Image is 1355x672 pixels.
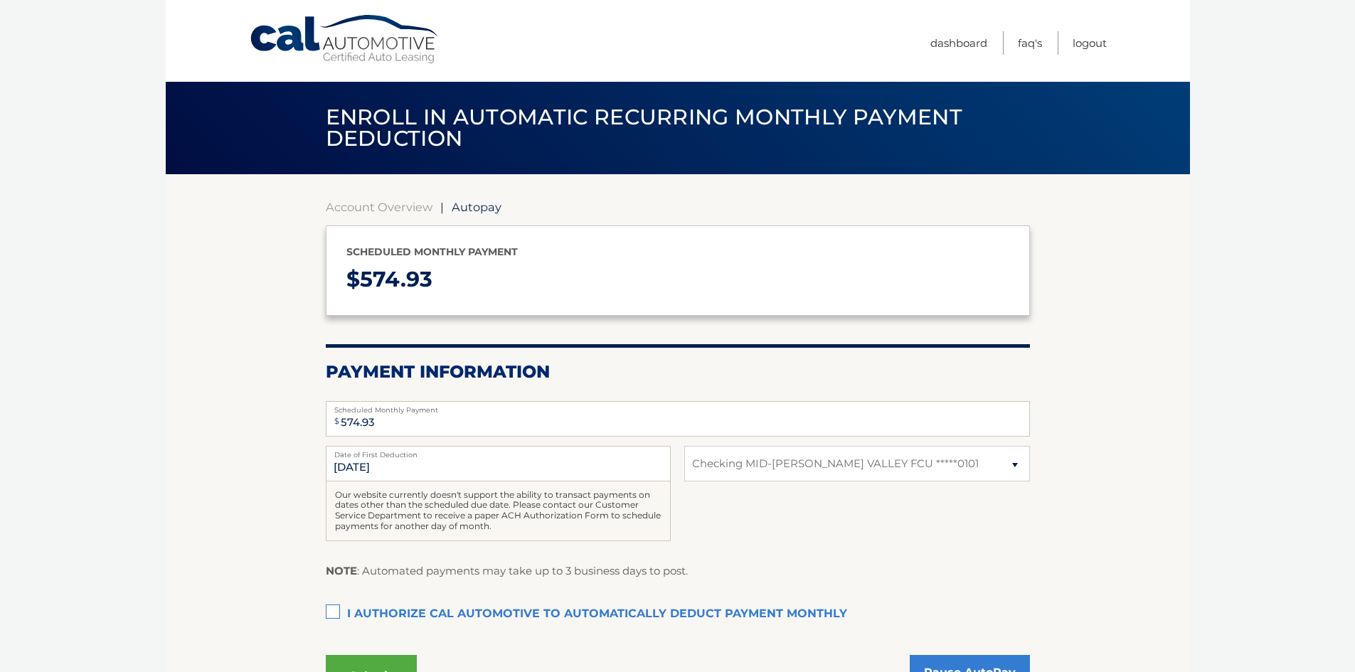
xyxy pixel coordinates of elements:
[326,401,1030,412] label: Scheduled Monthly Payment
[360,266,432,292] span: 574.93
[326,600,1030,629] label: I authorize cal automotive to automatically deduct payment monthly
[249,14,441,65] a: Cal Automotive
[326,481,671,541] div: Our website currently doesn't support the ability to transact payments on dates other than the sc...
[452,200,501,214] span: Autopay
[326,564,357,577] strong: NOTE
[326,200,432,214] a: Account Overview
[326,361,1030,383] h2: Payment Information
[1018,31,1042,55] a: FAQ's
[326,562,688,580] p: : Automated payments may take up to 3 business days to post.
[326,446,671,457] label: Date of First Deduction
[346,243,1009,261] p: Scheduled monthly payment
[930,31,987,55] a: Dashboard
[326,104,962,151] span: Enroll in automatic recurring monthly payment deduction
[330,405,344,437] span: $
[1073,31,1107,55] a: Logout
[326,401,1030,437] input: Payment Amount
[346,261,1009,299] p: $
[440,200,444,214] span: |
[326,446,671,481] input: Payment Date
